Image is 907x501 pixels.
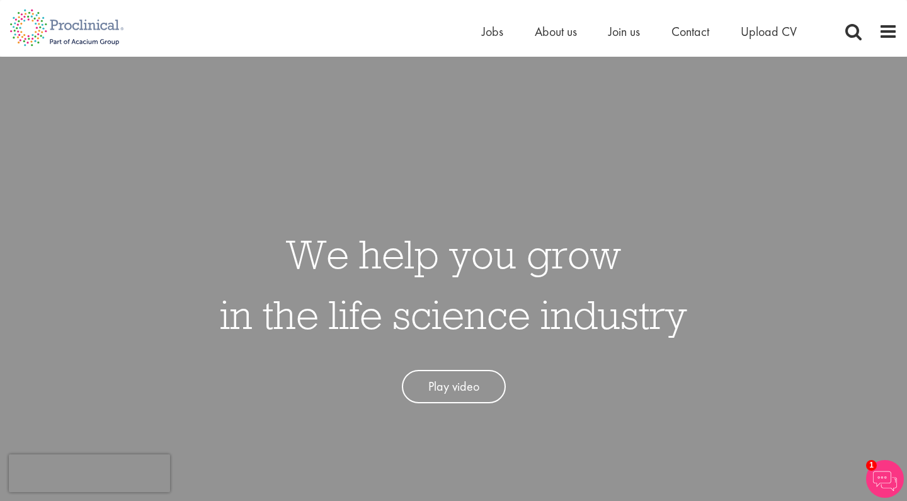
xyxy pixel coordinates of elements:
[671,23,709,40] a: Contact
[608,23,640,40] a: Join us
[535,23,577,40] a: About us
[482,23,503,40] a: Jobs
[220,224,687,345] h1: We help you grow in the life science industry
[866,460,877,471] span: 1
[866,460,904,498] img: Chatbot
[741,23,797,40] a: Upload CV
[402,370,506,403] a: Play video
